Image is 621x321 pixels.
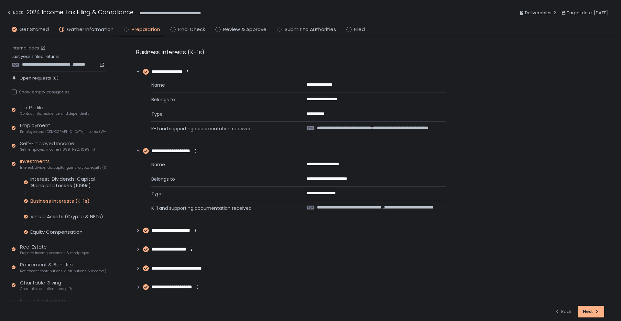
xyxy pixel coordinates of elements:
[525,9,556,17] span: Deliverables: 2
[20,261,106,273] div: Retirement & Benefits
[151,96,291,103] span: Belongs to
[583,309,599,315] div: Next
[151,205,291,211] span: K-1 and supporting documentation received:
[67,26,114,33] span: Gather Information
[151,161,291,168] span: Name
[151,111,291,117] span: Type
[20,158,106,170] div: Investments
[151,176,291,182] span: Belongs to
[20,147,95,152] span: Self-employed income (1099-NEC, 1099-K)
[20,122,106,134] div: Employment
[151,125,291,132] span: K-1 and supporting documentation received:
[151,190,291,197] span: Type
[20,297,103,309] div: Family & Education
[12,45,47,51] a: Internal docs
[20,251,89,255] span: Property income, expenses & mortgages
[578,306,604,317] button: Next
[30,213,103,220] div: Virtual Assets (Crypto & NFTs)
[19,75,59,81] span: Open requests (0)
[567,9,608,17] span: Target date: [DATE]
[20,104,90,116] div: Tax Profile
[20,129,106,134] span: Employee and [DEMOGRAPHIC_DATA] income (W-2s)
[30,229,82,235] div: Equity Compensation
[30,198,90,204] div: Business Interests (K-1s)
[20,243,89,256] div: Real Estate
[6,8,23,18] button: Back
[555,306,572,317] button: Back
[30,176,106,189] div: Interest, Dividends, Capital Gains and Losses (1099s)
[136,48,446,57] div: Business Interests (K-1s)
[20,165,106,170] span: Interest, dividends, capital gains, crypto, equity (1099s, K-1s)
[354,26,365,33] span: Filed
[132,26,160,33] span: Preparation
[20,111,90,116] span: Contact info, residence, and dependents
[285,26,336,33] span: Submit to Authorities
[555,309,572,315] div: Back
[151,82,291,88] span: Name
[178,26,205,33] span: Final Check
[19,26,49,33] span: Get Started
[223,26,267,33] span: Review & Approve
[27,8,134,16] h1: 2024 Income Tax Filing & Compliance
[20,286,73,291] span: Charitable donations and gifts
[12,54,106,67] div: Last year's filed returns
[20,269,106,273] span: Retirement contributions, distributions & income (1099-R, 5498)
[20,140,95,152] div: Self-Employed Income
[6,8,23,16] div: Back
[20,279,73,292] div: Charitable Giving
